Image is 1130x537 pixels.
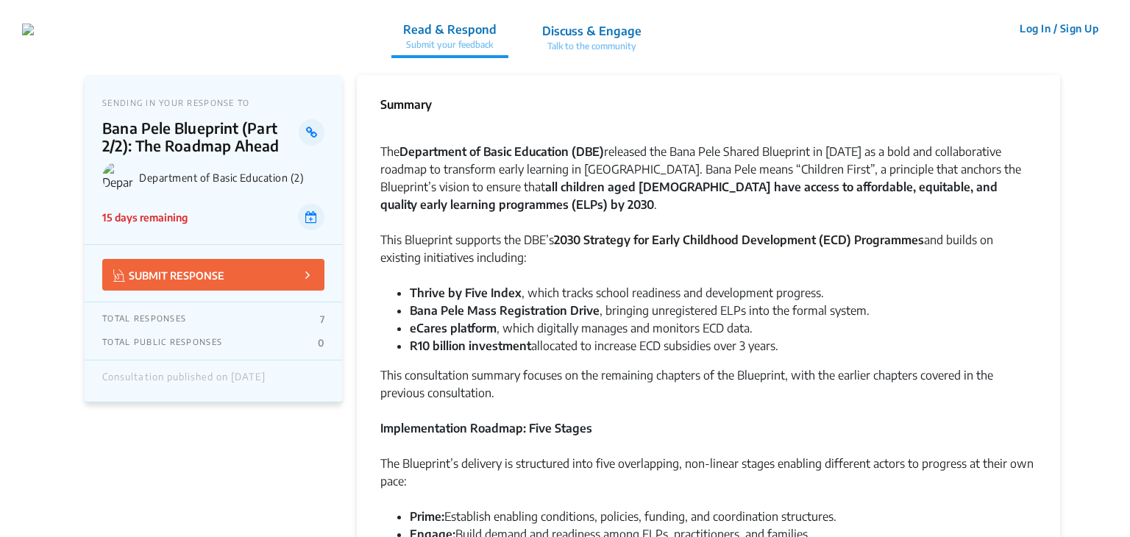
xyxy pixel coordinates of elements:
div: The released the Bana Pele Shared Blueprint in [DATE] as a bold and collaborative roadmap to tran... [380,143,1037,231]
li: , which tracks school readiness and development progress. [410,284,1037,302]
li: allocated to increase ECD subsidies over 3 years. [410,337,1037,355]
img: Department of Basic Education (2) logo [102,162,133,193]
p: Read & Respond [403,21,497,38]
p: Department of Basic Education (2) [139,171,324,184]
p: 7 [320,313,324,325]
p: SUBMIT RESPONSE [113,266,224,283]
li: , bringing unregistered ELPs into the formal system. [410,302,1037,319]
div: This Blueprint supports the DBE’s and builds on existing initiatives including: [380,231,1037,284]
p: SENDING IN YOUR RESPONSE TO [102,98,324,107]
strong: Thrive by Five Index [410,285,522,300]
div: Consultation published on [DATE] [102,371,266,391]
button: Log In / Sign Up [1010,17,1108,40]
p: Talk to the community [542,40,642,53]
strong: investment [469,338,531,353]
p: TOTAL PUBLIC RESPONSES [102,337,222,349]
img: 2wffpoq67yek4o5dgscb6nza9j7d [22,24,34,35]
strong: eCares platform [410,321,497,335]
li: , which digitally manages and monitors ECD data. [410,319,1037,337]
p: Discuss & Engage [542,22,642,40]
img: Vector.jpg [113,269,125,282]
li: Establish enabling conditions, policies, funding, and coordination structures. [410,508,1037,525]
strong: Implementation Roadmap: Five Stages [380,421,592,435]
strong: Prime: [410,509,444,524]
p: Submit your feedback [403,38,497,51]
strong: Department of Basic Education (DBE) [399,144,604,159]
p: TOTAL RESPONSES [102,313,186,325]
strong: Bana Pele Mass Registration Drive [410,303,600,318]
strong: all children aged [DEMOGRAPHIC_DATA] have access to affordable, equitable, and quality early lear... [380,179,998,212]
p: 0 [318,337,324,349]
p: Summary [380,96,432,113]
strong: R10 billion [410,338,466,353]
p: Bana Pele Blueprint (Part 2/2): The Roadmap Ahead [102,119,299,154]
button: SUBMIT RESPONSE [102,259,324,291]
div: The Blueprint’s delivery is structured into five overlapping, non-linear stages enabling differen... [380,455,1037,508]
p: 15 days remaining [102,210,188,225]
div: This consultation summary focuses on the remaining chapters of the Blueprint, with the earlier ch... [380,366,1037,419]
strong: 2030 Strategy for Early Childhood Development (ECD) Programmes [554,232,924,247]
